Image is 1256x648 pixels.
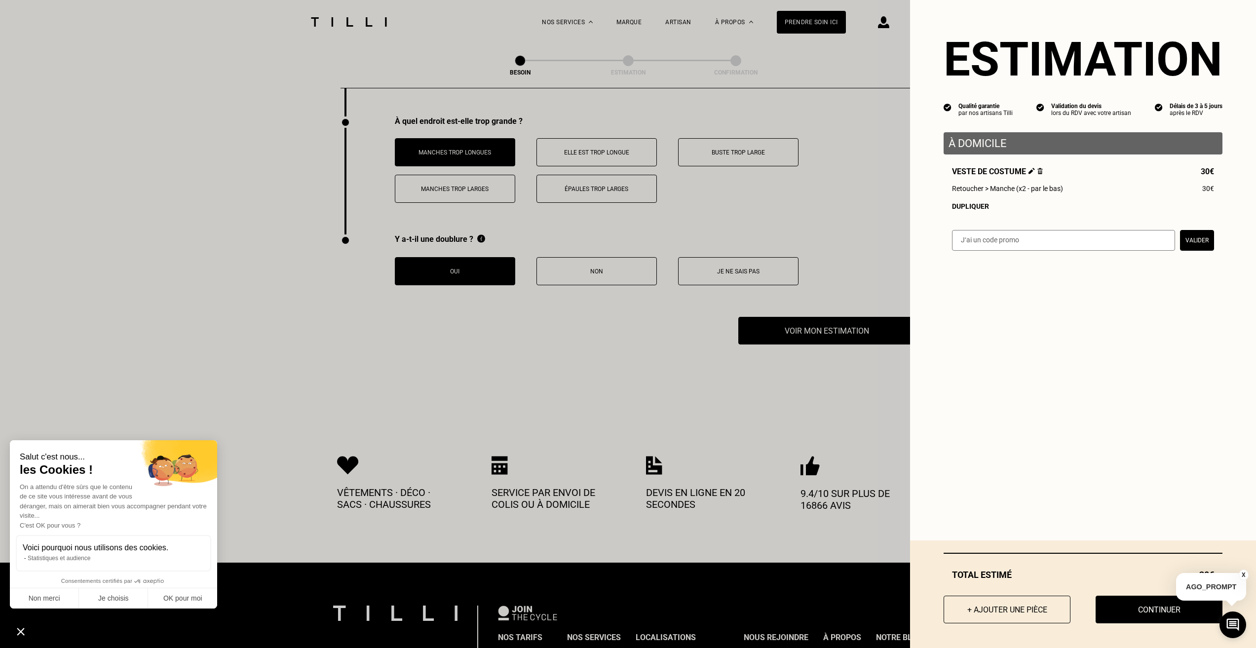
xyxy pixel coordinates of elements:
button: X [1239,570,1249,580]
img: icon list info [1036,103,1044,112]
div: lors du RDV avec votre artisan [1051,110,1131,116]
div: par nos artisans Tilli [958,110,1013,116]
div: après le RDV [1170,110,1222,116]
button: + Ajouter une pièce [944,596,1070,623]
div: Qualité garantie [958,103,1013,110]
section: Estimation [944,32,1222,87]
img: icon list info [944,103,952,112]
input: J‘ai un code promo [952,230,1175,251]
p: AGO_PROMPT [1176,573,1246,601]
div: Délais de 3 à 5 jours [1170,103,1222,110]
img: Éditer [1028,168,1035,174]
span: Veste de costume [952,167,1043,176]
span: 30€ [1201,167,1214,176]
div: Dupliquer [952,202,1214,210]
img: icon list info [1155,103,1163,112]
div: Total estimé [944,570,1222,580]
img: Supprimer [1037,168,1043,174]
span: 30€ [1202,185,1214,192]
button: Continuer [1096,596,1222,623]
p: À domicile [949,137,1218,150]
div: Validation du devis [1051,103,1131,110]
button: Valider [1180,230,1214,251]
span: Retoucher > Manche (x2 - par le bas) [952,185,1063,192]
